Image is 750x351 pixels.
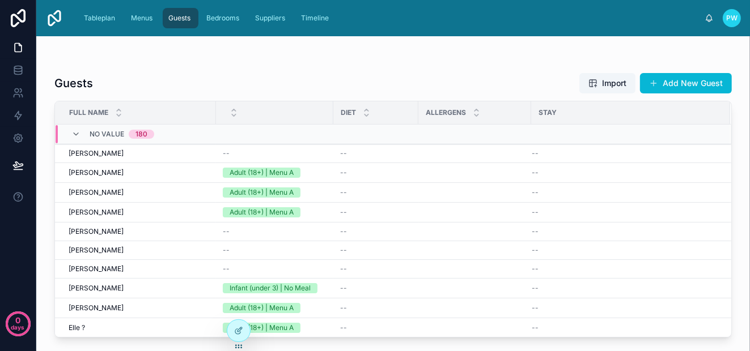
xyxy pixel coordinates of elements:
span: -- [223,149,230,158]
span: Import [602,78,626,89]
a: -- [223,227,327,236]
h1: Guests [54,75,93,91]
p: 0 [15,315,20,326]
a: [PERSON_NAME] [69,188,209,197]
span: -- [532,264,539,273]
a: -- [532,149,717,158]
span: -- [532,168,539,177]
span: -- [340,323,347,332]
a: -- [340,149,412,158]
span: -- [340,149,347,158]
div: Adult (18+) | Menu A [230,187,294,198]
span: -- [340,227,347,236]
a: -- [532,168,717,177]
span: Timeline [301,14,329,23]
span: [PERSON_NAME] [69,168,124,177]
a: [PERSON_NAME] [69,246,209,255]
span: No value [90,130,124,139]
span: -- [340,264,347,273]
a: [PERSON_NAME] [69,303,209,313]
span: -- [223,264,230,273]
div: 180 [135,130,147,139]
a: Adult (18+) | Menu A [223,187,327,198]
span: [PERSON_NAME] [69,284,124,293]
a: Adult (18+) | Menu A [223,168,327,178]
a: Suppliers [249,8,293,28]
span: Guests [168,14,190,23]
span: -- [340,168,347,177]
a: [PERSON_NAME] [69,284,209,293]
span: -- [340,303,347,313]
div: Adult (18+) | Menu A [230,168,294,178]
span: Stay [539,108,557,117]
span: Menus [131,14,152,23]
a: [PERSON_NAME] [69,264,209,273]
button: Import [579,73,635,93]
a: -- [532,284,717,293]
a: [PERSON_NAME] [69,149,209,158]
a: -- [223,149,327,158]
span: -- [340,284,347,293]
a: -- [223,246,327,255]
a: Infant (under 3) | No Meal [223,283,327,293]
a: Adult (18+) | Menu A [223,303,327,313]
a: Bedrooms [201,8,247,28]
span: Tableplan [84,14,115,23]
span: Bedrooms [206,14,239,23]
a: -- [340,284,412,293]
img: App logo [45,9,63,27]
span: -- [223,227,230,236]
a: Adult (18+) | Menu A [223,323,327,333]
div: Adult (18+) | Menu A [230,323,294,333]
a: -- [340,303,412,313]
a: -- [340,264,412,273]
span: [PERSON_NAME] [69,227,124,236]
a: -- [340,168,412,177]
a: -- [532,208,717,217]
span: -- [532,208,539,217]
a: -- [532,246,717,255]
a: -- [532,264,717,273]
span: -- [340,246,347,255]
span: [PERSON_NAME] [69,303,124,313]
span: PW [726,14,738,23]
span: Elle ? [69,323,85,332]
a: Timeline [295,8,337,28]
a: -- [532,323,717,332]
a: Elle ? [69,323,209,332]
span: -- [223,246,230,255]
a: Guests [163,8,198,28]
span: -- [532,323,539,332]
span: -- [340,208,347,217]
div: Infant (under 3) | No Meal [230,283,311,293]
a: -- [223,264,327,273]
a: [PERSON_NAME] [69,208,209,217]
div: Adult (18+) | Menu A [230,207,294,217]
a: [PERSON_NAME] [69,227,209,236]
span: -- [532,303,539,313]
div: scrollable content [73,6,705,31]
span: -- [532,188,539,197]
span: -- [532,246,539,255]
a: -- [532,188,717,197]
a: -- [340,323,412,332]
a: Adult (18+) | Menu A [223,207,327,217]
span: -- [532,227,539,236]
a: -- [340,208,412,217]
span: [PERSON_NAME] [69,246,124,255]
a: -- [340,227,412,236]
span: Diet [341,108,356,117]
a: -- [340,246,412,255]
span: -- [340,188,347,197]
span: -- [532,149,539,158]
span: Suppliers [255,14,285,23]
span: [PERSON_NAME] [69,264,124,273]
p: days [11,319,25,335]
span: [PERSON_NAME] [69,149,124,158]
a: [PERSON_NAME] [69,168,209,177]
a: -- [532,303,717,313]
span: [PERSON_NAME] [69,188,124,197]
span: [PERSON_NAME] [69,208,124,217]
span: Allergens [426,108,466,117]
a: -- [340,188,412,197]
